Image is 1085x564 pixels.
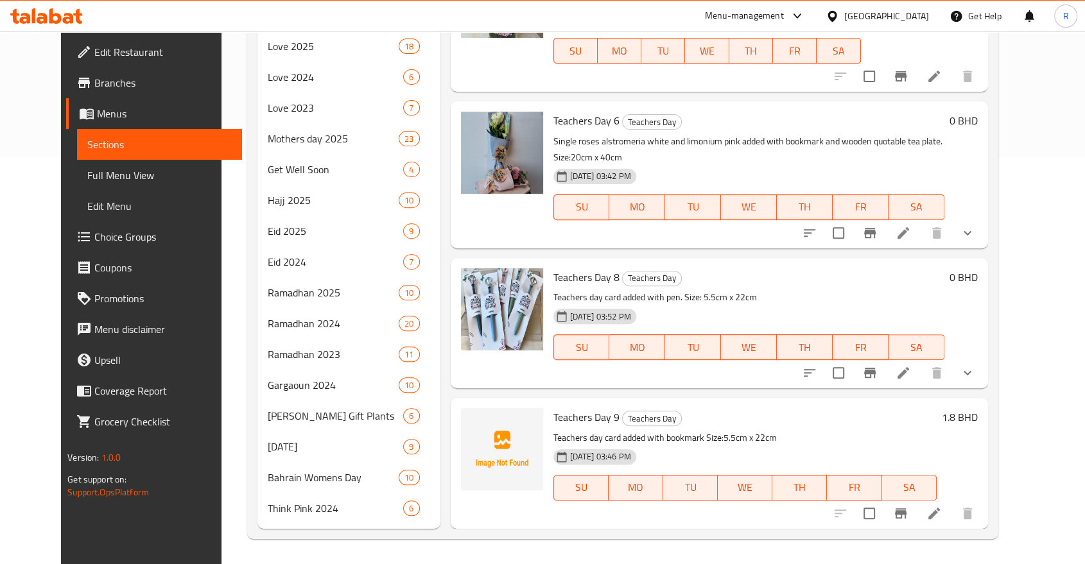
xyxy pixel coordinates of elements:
[66,37,242,67] a: Edit Restaurant
[403,100,419,115] div: items
[782,198,828,216] span: TH
[887,478,932,497] span: SA
[399,40,419,53] span: 18
[94,75,232,90] span: Branches
[461,408,543,490] img: Teachers Day 9
[777,194,833,220] button: TH
[856,500,883,527] span: Select to update
[268,192,399,208] span: Hajj 2025
[838,338,883,357] span: FR
[403,500,419,516] div: items
[726,338,772,357] span: WE
[268,285,399,300] span: Ramadhan 2025
[553,38,598,64] button: SU
[609,334,665,360] button: MO
[553,194,610,220] button: SU
[268,131,399,146] span: Mothers day 2025
[66,98,242,129] a: Menus
[1063,9,1068,23] span: R
[399,348,419,361] span: 11
[623,115,681,130] span: Teachers Day
[838,198,883,216] span: FR
[856,63,883,90] span: Select to update
[268,439,403,454] div: National Day 2023
[257,431,440,462] div: [DATE]9
[257,308,440,339] div: Ramadhan 202420
[921,357,952,388] button: delete
[268,316,399,331] div: Ramadhan 2024
[257,216,440,246] div: Eid 20259
[404,441,419,453] span: 9
[461,112,543,194] img: Teachers Day 6
[663,475,718,500] button: TU
[942,408,978,426] h6: 1.8 BHD
[66,283,242,314] a: Promotions
[565,170,636,182] span: [DATE] 03:42 PM
[403,254,419,269] div: items
[257,339,440,370] div: Ramadhan 202311
[855,357,885,388] button: Branch-specific-item
[718,475,772,500] button: WE
[257,277,440,308] div: Ramadhan 202510
[559,198,605,216] span: SU
[926,506,942,521] a: Edit menu item
[268,38,399,54] span: Love 2025
[268,254,403,269] span: Eid 2024
[399,287,419,299] span: 10
[403,439,419,454] div: items
[97,106,232,121] span: Menus
[647,42,680,60] span: TU
[553,475,609,500] button: SU
[705,8,784,24] div: Menu-management
[553,111,620,130] span: Teachers Day 6
[794,357,825,388] button: sort-choices
[782,338,828,357] span: TH
[404,256,419,268] span: 7
[404,71,419,83] span: 6
[623,411,681,426] span: Teachers Day
[399,133,419,145] span: 23
[777,478,822,497] span: TH
[817,38,860,64] button: SA
[66,345,242,375] a: Upsell
[403,408,419,423] div: items
[734,42,768,60] span: TH
[822,42,855,60] span: SA
[772,475,827,500] button: TH
[257,123,440,154] div: Mothers day 202523
[894,338,939,357] span: SA
[403,223,419,239] div: items
[896,225,911,241] a: Edit menu item
[268,346,399,362] span: Ramadhan 2023
[721,334,777,360] button: WE
[268,162,403,177] div: Get Well Soon
[268,408,403,423] div: Larosa Gift Plants
[66,314,242,345] a: Menu disclaimer
[268,377,399,393] span: Gargaoun 2024
[553,133,944,166] p: Single roses alstromeria white and limonium pink added with bookmark and wooden quotable tea plat...
[952,61,983,92] button: delete
[94,44,232,60] span: Edit Restaurant
[690,42,724,60] span: WE
[721,194,777,220] button: WE
[257,185,440,216] div: Hajj 202510
[773,38,817,64] button: FR
[268,69,403,85] div: Love 2024
[665,194,721,220] button: TU
[403,162,419,177] div: items
[87,137,232,152] span: Sections
[461,268,543,350] img: Teachers Day 8
[399,194,419,207] span: 10
[94,352,232,368] span: Upsell
[952,357,983,388] button: show more
[622,271,682,286] div: Teachers Day
[832,478,876,497] span: FR
[268,439,403,454] span: [DATE]
[565,450,636,463] span: [DATE] 03:46 PM
[844,9,929,23] div: [GEOGRAPHIC_DATA]
[559,42,593,60] span: SU
[565,311,636,323] span: [DATE] 03:52 PM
